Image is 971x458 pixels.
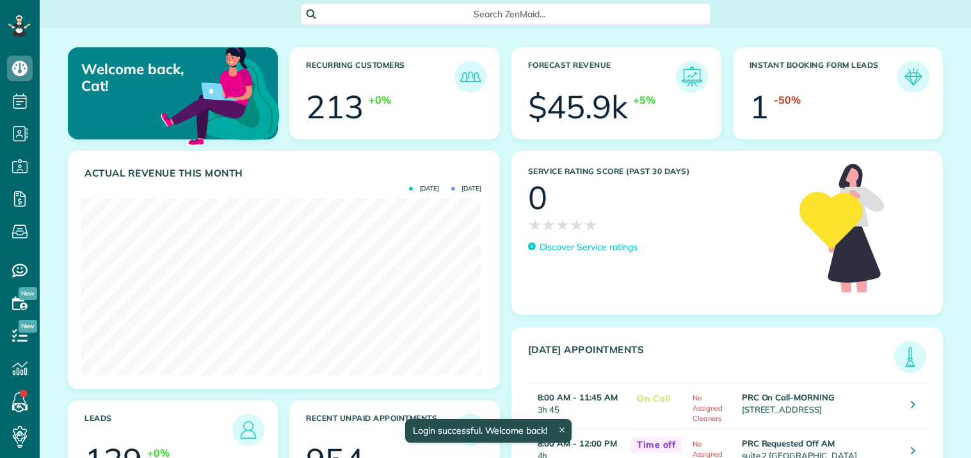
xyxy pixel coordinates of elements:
[19,287,37,300] span: New
[528,214,542,236] span: ★
[84,168,486,179] h3: Actual Revenue this month
[528,91,629,123] div: $45.9k
[742,438,835,448] strong: PRC Requested Off AM
[774,93,801,107] div: -50%
[633,93,655,107] div: +5%
[236,417,261,443] img: icon_leads-1bed01f49abd5b7fead27621c3d59655bb73ed531f8eeb49469d10e621d6b896.png
[901,64,926,90] img: icon_form_leads-04211a6a04a5b2264e4ee56bc0799ec3eb69b7e499cbb523a139df1d13a81ae0.png
[742,392,835,402] strong: PRC On Call-MORNING
[570,214,584,236] span: ★
[369,93,391,107] div: +0%
[458,64,483,90] img: icon_recurring_customers-cf858462ba22bcd05b5a5880d41d6543d210077de5bb9ebc9590e49fd87d84ed.png
[693,393,723,423] span: No Assigned Cleaners
[81,61,209,95] p: Welcome back, Cat!
[584,214,598,236] span: ★
[739,383,902,429] td: [STREET_ADDRESS]
[679,64,705,90] img: icon_forecast_revenue-8c13a41c7ed35a8dcfafea3cbb826a0462acb37728057bba2d056411b612bbbe.png
[306,61,454,93] h3: Recurring Customers
[538,438,617,448] strong: 8:00 AM - 12:00 PM
[84,414,232,446] h3: Leads
[528,241,638,254] a: Discover Service ratings
[306,91,364,123] div: 213
[409,186,439,192] span: [DATE]
[306,414,454,446] h3: Recent unpaid appointments
[750,91,769,123] div: 1
[556,214,570,236] span: ★
[750,61,897,93] h3: Instant Booking Form Leads
[405,419,572,443] div: Login successful. Welcome back!
[630,437,682,453] span: Time off
[897,344,923,370] img: icon_todays_appointments-901f7ab196bb0bea1936b74009e4eb5ffbc2d2711fa7634e0d609ed5ef32b18b.png
[158,33,282,157] img: dashboard_welcome-42a62b7d889689a78055ac9021e634bf52bae3f8056760290aed330b23ab8690.png
[528,61,676,93] h3: Forecast Revenue
[538,392,618,402] strong: 8:00 AM - 11:45 AM
[458,417,483,443] img: icon_unpaid_appointments-47b8ce3997adf2238b356f14209ab4cced10bd1f174958f3ca8f1d0dd7fffeee.png
[540,241,638,254] p: Discover Service ratings
[528,383,625,429] td: 3h 45
[528,167,787,176] h3: Service Rating score (past 30 days)
[19,320,37,333] span: New
[630,391,678,407] span: On Call
[542,214,556,236] span: ★
[451,186,481,192] span: [DATE]
[528,182,547,214] div: 0
[528,344,895,373] h3: [DATE] Appointments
